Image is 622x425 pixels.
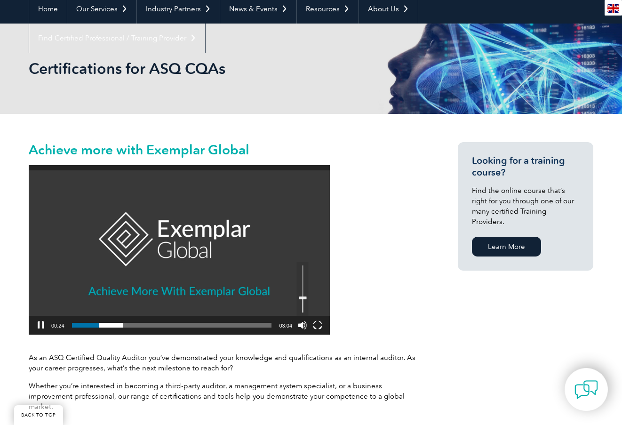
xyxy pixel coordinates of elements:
[472,155,579,178] h3: Looking for a training course?
[36,321,46,330] button: Pause
[29,61,424,76] h2: Certifications for ASQ CQAs
[607,4,619,13] img: en
[297,262,309,316] a: Volume Slider
[29,353,424,373] p: As an ASQ Certified Quality Auditor you’ve demonstrated your knowledge and qualifications as an i...
[14,405,63,425] a: BACK TO TOP
[29,381,424,412] p: Whether you’re interested in becoming a third-party auditor, a management system specialist, or a...
[574,378,598,401] img: contact-chat.png
[51,323,64,329] span: 00:24
[298,321,307,330] button: Mute
[29,24,205,53] a: Find Certified Professional / Training Provider
[472,237,541,257] a: Learn More
[472,185,579,227] p: Find the online course that’s right for you through one of our many certified Training Providers.
[29,142,424,157] h2: Achieve more with Exemplar Global
[279,323,292,329] span: 03:04
[29,165,330,335] div: Video Player
[313,321,322,330] button: Fullscreen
